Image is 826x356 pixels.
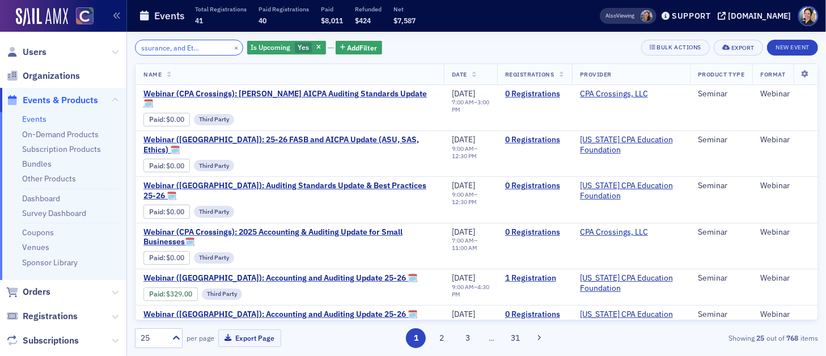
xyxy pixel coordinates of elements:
[452,134,475,145] span: [DATE]
[321,16,343,25] span: $8,011
[336,41,382,55] button: AddFilter
[23,46,46,58] span: Users
[22,173,76,184] a: Other Products
[143,205,190,218] div: Paid: 0 - $0
[259,16,266,25] span: 40
[714,40,763,56] button: Export
[149,290,167,298] span: :
[452,244,477,252] time: 11:00 AM
[195,5,247,13] p: Total Registrations
[598,333,818,343] div: Showing out of items
[698,181,744,191] div: Seminar
[143,287,198,301] div: Paid: 1 - $32900
[298,43,309,52] span: Yes
[452,88,475,99] span: [DATE]
[231,42,242,52] button: ×
[143,113,190,126] div: Paid: 0 - $0
[143,70,162,78] span: Name
[135,40,243,56] input: Search…
[167,115,185,124] span: $0.00
[22,227,54,238] a: Coupons
[452,283,489,298] time: 4:30 PM
[580,310,682,329] span: California CPA Education Foundation
[154,9,185,23] h1: Events
[641,10,653,22] span: Tiffany Carson
[452,145,474,152] time: 9:00 AM
[798,6,818,26] span: Profile
[698,70,744,78] span: Product Type
[167,207,185,216] span: $0.00
[718,12,795,20] button: [DOMAIN_NAME]
[760,89,810,99] div: Webinar
[22,159,52,169] a: Bundles
[452,98,474,106] time: 7:00 AM
[452,152,477,160] time: 12:30 PM
[698,89,744,99] div: Seminar
[194,252,234,264] div: Third Party
[16,8,68,26] a: SailAMX
[194,206,234,217] div: Third Party
[452,198,477,206] time: 12:30 PM
[580,273,682,293] span: California CPA Education Foundation
[22,193,60,204] a: Dashboard
[194,114,234,125] div: Third Party
[22,257,78,268] a: Sponsor Library
[195,16,203,25] span: 41
[23,94,98,107] span: Events & Products
[698,273,744,283] div: Seminar
[321,5,343,13] p: Paid
[406,328,426,348] button: 1
[149,162,163,170] a: Paid
[657,44,701,50] div: Bulk Actions
[23,310,78,323] span: Registrations
[143,227,436,247] a: Webinar (CPA Crossings): 2025 Accounting & Auditing Update for Small Businesses🗓️
[452,283,489,298] div: –
[452,98,489,113] time: 3:00 PM
[251,43,291,52] span: Is Upcoming
[505,273,564,283] a: 1 Registration
[452,283,474,291] time: 9:00 AM
[767,40,818,56] button: New Event
[187,333,214,343] label: per page
[6,334,79,347] a: Subscriptions
[393,16,416,25] span: $7,587
[149,290,163,298] a: Paid
[785,333,800,343] strong: 768
[23,70,80,82] span: Organizations
[760,310,810,320] div: Webinar
[698,135,744,145] div: Seminar
[452,237,489,252] div: –
[348,43,378,53] span: Add Filter
[672,11,711,21] div: Support
[432,328,452,348] button: 2
[580,135,682,155] a: [US_STATE] CPA Education Foundation
[143,89,436,109] span: Webinar (CPA Crossings): Walter Haig's AICPA Auditing Standards Update🗓️
[143,181,436,201] span: Webinar (CA): Auditing Standards Update & Best Practices 25-26 🗓
[22,242,49,252] a: Venues
[505,328,525,348] button: 31
[143,251,190,265] div: Paid: 0 - $0
[194,160,234,171] div: Third Party
[6,70,80,82] a: Organizations
[22,208,86,218] a: Survey Dashboard
[143,310,417,320] span: Webinar (CA): Accounting and Auditing Update 25-26 🗓
[143,135,436,155] a: Webinar ([GEOGRAPHIC_DATA]): 25-26 FASB and AICPA Update (ASU, SAS, Ethics) 🗓
[149,207,167,216] span: :
[22,144,101,154] a: Subscription Products
[580,70,612,78] span: Provider
[767,41,818,52] a: New Event
[505,89,564,99] a: 0 Registrations
[149,115,167,124] span: :
[259,5,309,13] p: Paid Registrations
[728,11,791,21] div: [DOMAIN_NAME]
[149,115,163,124] a: Paid
[760,227,810,238] div: Webinar
[143,159,190,172] div: Paid: 0 - $0
[6,94,98,107] a: Events & Products
[731,45,755,51] div: Export
[23,286,50,298] span: Orders
[202,289,242,300] div: Third Party
[580,181,682,201] span: California CPA Education Foundation
[458,328,477,348] button: 3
